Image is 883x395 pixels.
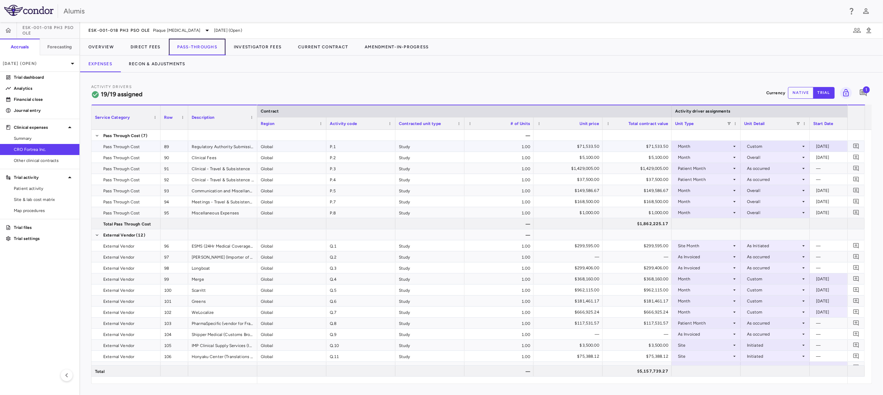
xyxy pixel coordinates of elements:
div: 1.00 [464,340,534,350]
span: Service Category [95,115,130,120]
div: Study [395,141,464,152]
div: $181,461.17 [609,296,668,307]
div: — [464,218,534,229]
div: 1.00 [464,163,534,174]
span: # of Units [511,121,530,126]
span: Pass Through Cost [103,174,140,185]
p: Trial dashboard [14,74,74,80]
div: Custom [747,273,801,285]
span: Pass Through Cost [103,141,140,152]
svg: Add comment [859,89,867,97]
span: Description [192,115,215,120]
button: Add comment [852,340,861,350]
img: logo-full-SnFGN8VE.png [4,5,54,16]
div: $1,429,005.00 [609,163,668,174]
div: Study [395,152,464,163]
button: Add comment [852,351,861,361]
div: Q.6 [326,296,395,306]
div: Month [678,141,732,152]
div: Study [395,318,464,328]
div: Month [678,152,732,163]
div: Q.9 [326,329,395,339]
div: Honyaku Center (Translations for [GEOGRAPHIC_DATA]) [188,351,257,362]
div: 96 [161,240,188,251]
div: Scarritt [188,285,257,295]
div: $149,586.67 [609,185,668,196]
div: $299,595.00 [540,240,599,251]
div: As occurred [747,174,801,185]
button: Add comment [852,285,861,295]
div: $1,862,225.17 [609,218,668,229]
div: 92 [161,174,188,185]
div: 108 [161,362,188,373]
h6: 19/19 assigned [101,90,143,99]
div: Study [395,285,464,295]
button: Pass-Throughs [169,39,225,55]
span: External Vendor [103,296,134,307]
div: Month [678,185,732,196]
div: Global [257,240,326,251]
div: ESMS (24Hr Medical Coverage Call Center) [188,240,257,251]
p: Currency [766,90,785,96]
div: Study [395,185,464,196]
div: 1.00 [464,196,534,207]
div: Q.2 [326,251,395,262]
div: [DATE] [816,196,871,207]
div: Study [395,163,464,174]
button: Add comment [852,263,861,272]
div: $666,925.24 [609,307,668,318]
button: Add comment [852,186,861,195]
div: 99 [161,273,188,284]
div: [DATE] [816,207,871,218]
div: $299,595.00 [609,240,668,251]
span: You do not have permission to lock or unlock grids [837,87,852,99]
div: 1.00 [464,329,534,339]
div: Shipper Medical (Customs Broker for [GEOGRAPHIC_DATA]) [188,329,257,339]
div: [DATE] [816,273,871,285]
div: Clinical - Travel & Subsistence ([GEOGRAPHIC_DATA] & [GEOGRAPHIC_DATA] Visits) [188,174,257,185]
div: 97 [161,251,188,262]
div: $962,115.00 [540,285,599,296]
svg: Add comment [853,298,860,304]
span: Plaque [MEDICAL_DATA] [153,27,200,33]
div: Global [257,273,326,284]
svg: Add comment [853,342,860,348]
svg: Add comment [853,176,860,183]
svg: Add comment [853,287,860,293]
svg: Add comment [853,253,860,260]
span: External Vendor [103,307,134,318]
svg: Add comment [853,276,860,282]
div: $1,000.00 [609,207,668,218]
div: P.2 [326,152,395,163]
span: Summary [14,135,74,142]
div: Meetings - Travel & Subsistence [188,196,257,207]
svg: Add comment [853,331,860,337]
button: Add comment [852,363,861,372]
div: $149,586.67 [540,185,599,196]
div: Q.10 [326,340,395,350]
span: Contracted unit type [399,121,441,126]
div: P.1 [326,141,395,152]
div: 1.00 [464,362,534,373]
div: 98 [161,262,188,273]
div: Month [678,273,732,285]
p: Trial settings [14,235,74,242]
div: Month [678,196,732,207]
div: 1.00 [464,351,534,362]
div: 105 [161,340,188,350]
div: Study [395,262,464,273]
div: [PERSON_NAME] (Importer of Record for [GEOGRAPHIC_DATA]) [188,251,257,262]
button: Add comment [852,153,861,162]
div: [DATE] [816,185,871,196]
span: Activity code [330,121,357,126]
div: Q.11 [326,351,395,362]
button: Recon & Adjustments [121,56,194,72]
div: Global [257,285,326,295]
div: Month [678,207,732,218]
div: $1,429,005.00 [540,163,599,174]
div: 1.00 [464,318,534,328]
button: Add comment [852,296,861,306]
span: Total Pass Through Cost [103,219,151,230]
div: Overall [747,152,801,163]
div: IMP Clinical Supply Services (Importer of Record for Israel) [188,340,257,350]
